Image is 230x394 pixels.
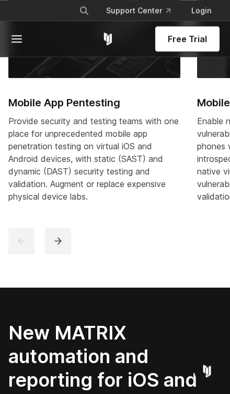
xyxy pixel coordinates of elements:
div: Navigation Menu [71,1,220,20]
a: Support Center [98,1,179,20]
button: Search [75,1,94,20]
a: Login [183,1,220,20]
a: Free Trial [155,26,220,51]
div: Provide security and testing teams with one place for unprecedented mobile app penetration testin... [8,115,180,203]
button: next [45,228,71,254]
h2: Mobile App Pentesting [8,95,180,111]
button: previous [8,228,34,254]
span: Free Trial [168,32,207,45]
a: Corellium Home [101,32,114,45]
div: Open Intercom Messenger [194,358,220,384]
